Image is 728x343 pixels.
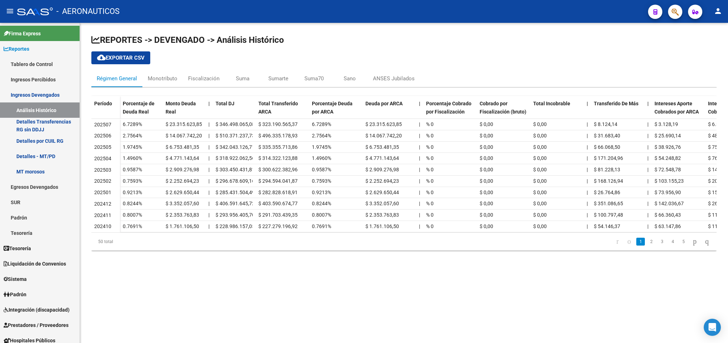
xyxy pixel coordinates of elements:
[120,96,163,126] datatable-header-cell: Porcentaje de Deuda Real
[480,144,493,150] span: $ 0,00
[419,121,420,127] span: |
[423,96,477,126] datatable-header-cell: Porcentaje Cobrado por Fiscalización
[426,167,434,172] span: % 0
[636,238,645,246] a: 1
[426,223,434,229] span: % 0
[94,167,111,173] span: 202503
[419,101,420,106] span: |
[312,212,331,218] span: 0.8007%
[123,190,142,195] span: 0.9213%
[258,212,298,218] span: $ 291.703.439,35
[166,121,202,127] span: $ 23.315.623,85
[91,51,150,64] button: Exportar CSV
[148,75,177,82] div: Monotributo
[208,201,209,206] span: |
[678,236,689,248] li: page 5
[94,190,111,195] span: 202501
[654,101,699,115] span: Intereses Aporte Cobrados por ARCA
[426,121,434,127] span: % 0
[594,212,623,218] span: $ 100.797,48
[480,223,493,229] span: $ 0,00
[365,178,399,184] span: $ 2.252.694,23
[91,233,215,251] div: 50 total
[587,190,588,195] span: |
[256,96,309,126] datatable-header-cell: Total Transferido ARCA
[480,155,493,161] span: $ 0,00
[480,190,493,195] span: $ 0,00
[587,121,588,127] span: |
[654,133,681,138] span: $ 25.690,14
[365,121,402,127] span: $ 23.315.623,85
[4,244,31,252] span: Tesorería
[426,212,434,218] span: % 0
[166,178,199,184] span: $ 2.252.694,23
[208,144,209,150] span: |
[533,201,547,206] span: $ 0,00
[647,178,648,184] span: |
[56,4,120,19] span: - AERONAUTICOS
[4,275,27,283] span: Sistema
[94,178,111,184] span: 202502
[419,178,420,184] span: |
[365,101,403,106] span: Deuda por ARCA
[166,167,199,172] span: $ 2.909.276,98
[312,178,331,184] span: 0.7593%
[216,121,255,127] span: $ 346.498.065,08
[365,167,399,172] span: $ 2.909.276,98
[208,223,209,229] span: |
[365,212,399,218] span: $ 2.353.763,83
[647,212,648,218] span: |
[587,212,588,218] span: |
[594,155,623,161] span: $ 171.204,96
[4,306,70,314] span: Integración (discapacidad)
[594,223,620,229] span: $ 54.146,37
[312,155,331,161] span: 1.4960%
[480,167,493,172] span: $ 0,00
[654,201,684,206] span: $ 142.036,67
[594,167,620,172] span: $ 81.228,13
[94,201,111,207] span: 202412
[94,122,111,127] span: 202507
[657,236,667,248] li: page 3
[4,45,29,53] span: Reportes
[668,238,677,246] a: 4
[419,223,420,229] span: |
[704,319,721,336] div: Open Intercom Messenger
[714,7,722,15] mat-icon: person
[587,201,588,206] span: |
[123,144,142,150] span: 1.9745%
[258,178,298,184] span: $ 294.594.041,87
[216,155,255,161] span: $ 318.922.062,56
[416,96,423,126] datatable-header-cell: |
[647,155,648,161] span: |
[91,34,717,46] h1: REPORTES -> DEVENGADO -> Análisis Histórico
[312,144,331,150] span: 1.9745%
[363,96,416,126] datatable-header-cell: Deuda por ARCA
[208,133,209,138] span: |
[94,133,111,138] span: 202506
[594,190,620,195] span: $ 26.764,86
[258,201,298,206] span: $ 403.590.674,77
[312,201,331,206] span: 0.8244%
[480,201,493,206] span: $ 0,00
[206,96,213,126] datatable-header-cell: |
[123,101,155,115] span: Porcentaje de Deuda Real
[647,167,648,172] span: |
[480,101,526,115] span: Cobrado por Fiscalización (bruto)
[123,178,142,184] span: 0.7593%
[533,190,547,195] span: $ 0,00
[208,190,209,195] span: |
[690,238,700,246] a: go to next page
[216,144,255,150] span: $ 342.043.126,71
[654,155,681,161] span: $ 54.248,82
[123,212,142,218] span: 0.8007%
[594,121,617,127] span: $ 8.124,14
[163,96,206,126] datatable-header-cell: Monto Deuda Real
[4,260,66,268] span: Liquidación de Convenios
[654,212,681,218] span: $ 66.360,43
[419,167,420,172] span: |
[594,101,638,106] span: Transferido De Más
[587,155,588,161] span: |
[365,133,402,138] span: $ 14.067.742,20
[166,101,196,115] span: Monto Deuda Real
